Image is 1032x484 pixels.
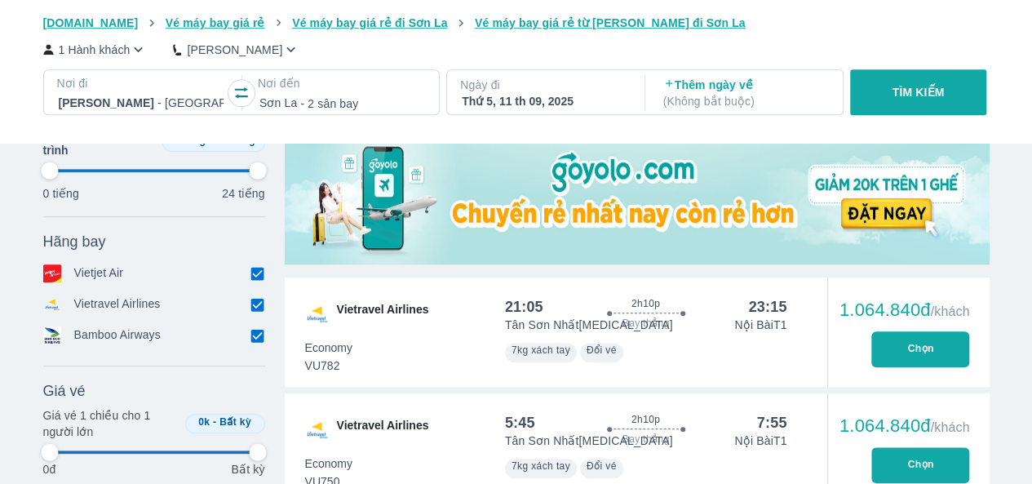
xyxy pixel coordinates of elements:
[285,132,990,264] img: media-0
[631,297,660,310] span: 2h10p
[219,416,251,428] span: Bất kỳ
[74,326,161,344] p: Bamboo Airways
[305,455,352,472] span: Economy
[505,317,673,333] p: Tân Sơn Nhất [MEDICAL_DATA]
[305,357,352,374] span: VU782
[512,460,570,472] span: 7kg xách tay
[871,447,969,483] button: Chọn
[734,433,786,449] p: Nội Bài T1
[512,344,570,356] span: 7kg xách tay
[734,317,786,333] p: Nội Bài T1
[292,16,447,29] span: Vé máy bay giá rẻ đi Sơn La
[43,461,56,477] p: 0đ
[43,232,106,251] span: Hãng bay
[187,42,282,58] p: [PERSON_NAME]
[505,297,543,317] div: 21:05
[757,413,787,433] div: 7:55
[304,417,330,443] img: VU
[460,77,628,93] p: Ngày đi
[663,93,828,109] p: ( Không bắt buộc )
[305,340,352,356] span: Economy
[198,416,210,428] span: 0k
[43,407,179,440] p: Giá vé 1 chiều cho 1 người lớn
[74,264,124,282] p: Vietjet Air
[839,300,970,320] div: 1.064.840đ
[222,185,264,202] p: 24 tiếng
[43,185,79,202] p: 0 tiếng
[631,413,660,426] span: 2h10p
[337,417,429,443] span: Vietravel Airlines
[231,461,264,477] p: Bất kỳ
[213,416,216,428] span: -
[505,413,535,433] div: 5:45
[505,433,673,449] p: Tân Sơn Nhất [MEDICAL_DATA]
[74,295,161,313] p: Vietravel Airlines
[57,75,225,91] p: Nơi đi
[587,344,617,356] span: Đổi vé
[871,331,969,367] button: Chọn
[587,460,617,472] span: Đổi vé
[839,416,970,436] div: 1.064.840đ
[258,75,426,91] p: Nơi đến
[462,93,627,109] div: Thứ 5, 11 th 09, 2025
[173,41,299,58] button: [PERSON_NAME]
[166,16,265,29] span: Vé máy bay giá rẻ
[304,301,330,327] img: VU
[850,69,986,115] button: TÌM KIẾM
[475,16,746,29] span: Vé máy bay giá rẻ từ [PERSON_NAME] đi Sơn La
[663,77,828,109] p: Thêm ngày về
[43,15,990,31] nav: breadcrumb
[43,16,139,29] span: [DOMAIN_NAME]
[930,304,969,318] span: /khách
[748,297,786,317] div: 23:15
[59,42,131,58] p: 1 Hành khách
[892,84,945,100] p: TÌM KIẾM
[43,41,148,58] button: 1 Hành khách
[930,420,969,434] span: /khách
[337,301,429,327] span: Vietravel Airlines
[43,381,86,401] span: Giá vé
